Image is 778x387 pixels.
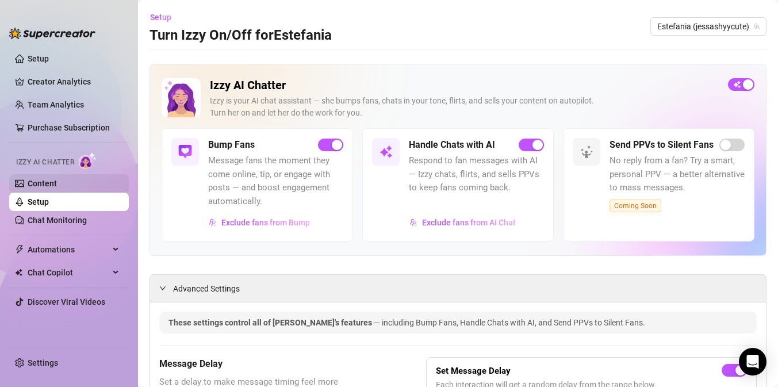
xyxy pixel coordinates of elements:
[28,297,105,306] a: Discover Viral Videos
[150,13,171,22] span: Setup
[28,197,49,206] a: Setup
[409,138,495,152] h5: Handle Chats with AI
[422,218,516,227] span: Exclude fans from AI Chat
[208,213,311,232] button: Exclude fans from Bump
[580,145,593,159] img: svg%3e
[15,269,22,277] img: Chat Copilot
[221,218,310,227] span: Exclude fans from Bump
[159,357,369,371] h5: Message Delay
[610,200,661,212] span: Coming Soon
[28,123,110,132] a: Purchase Subscription
[379,145,393,159] img: svg%3e
[28,100,84,109] a: Team Analytics
[28,54,49,63] a: Setup
[753,23,760,30] span: team
[150,8,181,26] button: Setup
[409,213,516,232] button: Exclude fans from AI Chat
[79,152,97,169] img: AI Chatter
[159,285,166,292] span: expanded
[28,179,57,188] a: Content
[162,78,201,117] img: Izzy AI Chatter
[374,318,645,327] span: — including Bump Fans, Handle Chats with AI, and Send PPVs to Silent Fans.
[28,240,109,259] span: Automations
[178,145,192,159] img: svg%3e
[28,216,87,225] a: Chat Monitoring
[159,282,173,294] div: expanded
[208,154,343,208] span: Message fans the moment they come online, tip, or engage with posts — and boost engagement automa...
[436,366,511,376] strong: Set Message Delay
[28,72,120,91] a: Creator Analytics
[610,154,745,195] span: No reply from a fan? Try a smart, personal PPV — a better alternative to mass messages.
[657,18,760,35] span: Estefania (jessashyycute)
[15,245,24,254] span: thunderbolt
[16,157,74,168] span: Izzy AI Chatter
[210,95,719,119] div: Izzy is your AI chat assistant — she bumps fans, chats in your tone, flirts, and sells your conte...
[409,219,417,227] img: svg%3e
[210,78,719,93] h2: Izzy AI Chatter
[9,28,95,39] img: logo-BBDzfeDw.svg
[168,318,374,327] span: These settings control all of [PERSON_NAME]'s features
[610,138,714,152] h5: Send PPVs to Silent Fans
[28,263,109,282] span: Chat Copilot
[409,154,544,195] span: Respond to fan messages with AI — Izzy chats, flirts, and sells PPVs to keep fans coming back.
[150,26,332,45] h3: Turn Izzy On/Off for Estefania
[209,219,217,227] img: svg%3e
[208,138,255,152] h5: Bump Fans
[739,348,766,375] div: Open Intercom Messenger
[173,282,240,295] span: Advanced Settings
[28,358,58,367] a: Settings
